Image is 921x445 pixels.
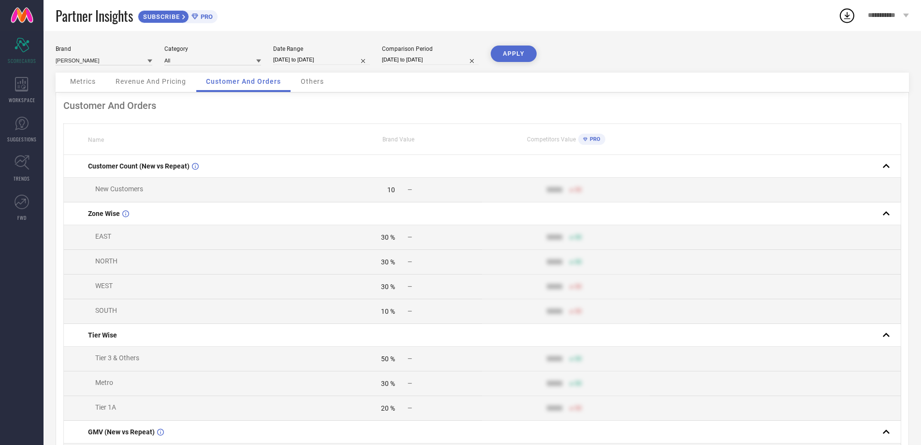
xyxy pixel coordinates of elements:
[17,214,27,221] span: FWD
[575,308,582,315] span: 50
[408,308,412,315] span: —
[164,46,261,52] div: Category
[7,136,37,143] span: SUGGESTIONS
[382,136,414,143] span: Brand Value
[547,258,562,266] div: 9999
[527,136,576,143] span: Competitors Value
[547,233,562,241] div: 9999
[56,6,133,26] span: Partner Insights
[273,55,370,65] input: Select date range
[198,13,213,20] span: PRO
[408,283,412,290] span: —
[547,380,562,387] div: 9999
[9,96,35,104] span: WORKSPACE
[838,7,856,24] div: Open download list
[8,57,36,64] span: SCORECARDS
[408,259,412,265] span: —
[408,186,412,193] span: —
[408,234,412,241] span: —
[95,307,117,314] span: SOUTH
[70,77,96,85] span: Metrics
[381,283,395,291] div: 30 %
[206,77,281,85] span: Customer And Orders
[95,185,143,193] span: New Customers
[88,210,120,217] span: Zone Wise
[95,403,116,411] span: Tier 1A
[408,405,412,412] span: —
[95,257,117,265] span: NORTH
[95,282,113,290] span: WEST
[408,380,412,387] span: —
[547,186,562,194] div: 9999
[301,77,324,85] span: Others
[575,234,582,241] span: 50
[575,355,582,362] span: 50
[88,331,117,339] span: Tier Wise
[547,307,562,315] div: 9999
[381,258,395,266] div: 30 %
[381,355,395,363] div: 50 %
[138,13,182,20] span: SUBSCRIBE
[116,77,186,85] span: Revenue And Pricing
[95,232,111,240] span: EAST
[63,100,901,111] div: Customer And Orders
[575,186,582,193] span: 50
[491,46,537,62] button: APPLY
[408,355,412,362] span: —
[575,405,582,412] span: 50
[381,307,395,315] div: 10 %
[382,46,479,52] div: Comparison Period
[575,259,582,265] span: 50
[587,136,600,142] span: PRO
[547,404,562,412] div: 9999
[381,380,395,387] div: 30 %
[547,355,562,363] div: 9999
[138,8,218,23] a: SUBSCRIBEPRO
[575,380,582,387] span: 50
[381,233,395,241] div: 30 %
[88,428,155,436] span: GMV (New vs Repeat)
[88,162,190,170] span: Customer Count (New vs Repeat)
[273,46,370,52] div: Date Range
[547,283,562,291] div: 9999
[56,46,152,52] div: Brand
[95,379,113,386] span: Metro
[387,186,395,194] div: 10
[381,404,395,412] div: 20 %
[382,55,479,65] input: Select comparison period
[575,283,582,290] span: 50
[14,175,30,182] span: TRENDS
[95,354,139,362] span: Tier 3 & Others
[88,137,104,143] span: Name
